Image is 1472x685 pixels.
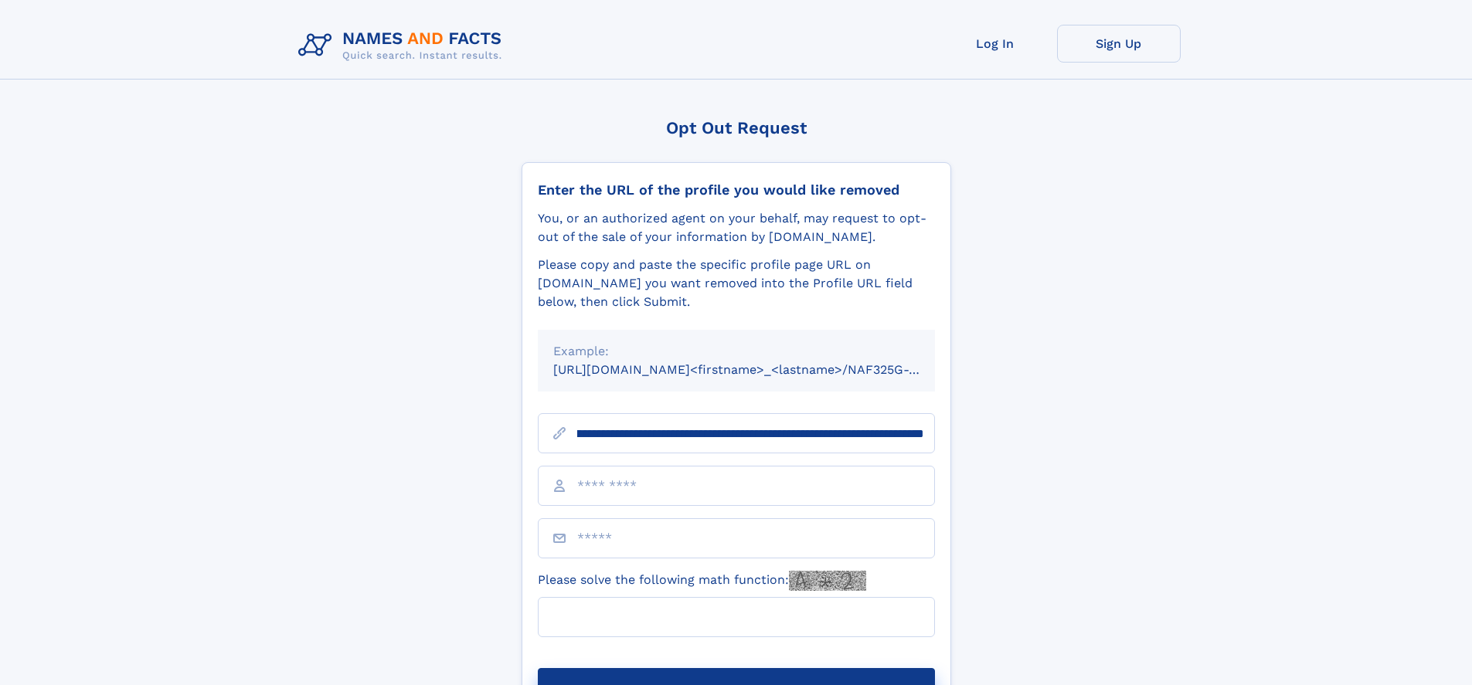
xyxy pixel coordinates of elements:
[538,256,935,311] div: Please copy and paste the specific profile page URL on [DOMAIN_NAME] you want removed into the Pr...
[538,571,866,591] label: Please solve the following math function:
[1057,25,1181,63] a: Sign Up
[538,209,935,246] div: You, or an authorized agent on your behalf, may request to opt-out of the sale of your informatio...
[553,342,920,361] div: Example:
[538,181,935,198] div: Enter the URL of the profile you would like removed
[292,25,515,66] img: Logo Names and Facts
[522,118,951,137] div: Opt Out Request
[933,25,1057,63] a: Log In
[553,362,964,377] small: [URL][DOMAIN_NAME]<firstname>_<lastname>/NAF325G-xxxxxxxx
